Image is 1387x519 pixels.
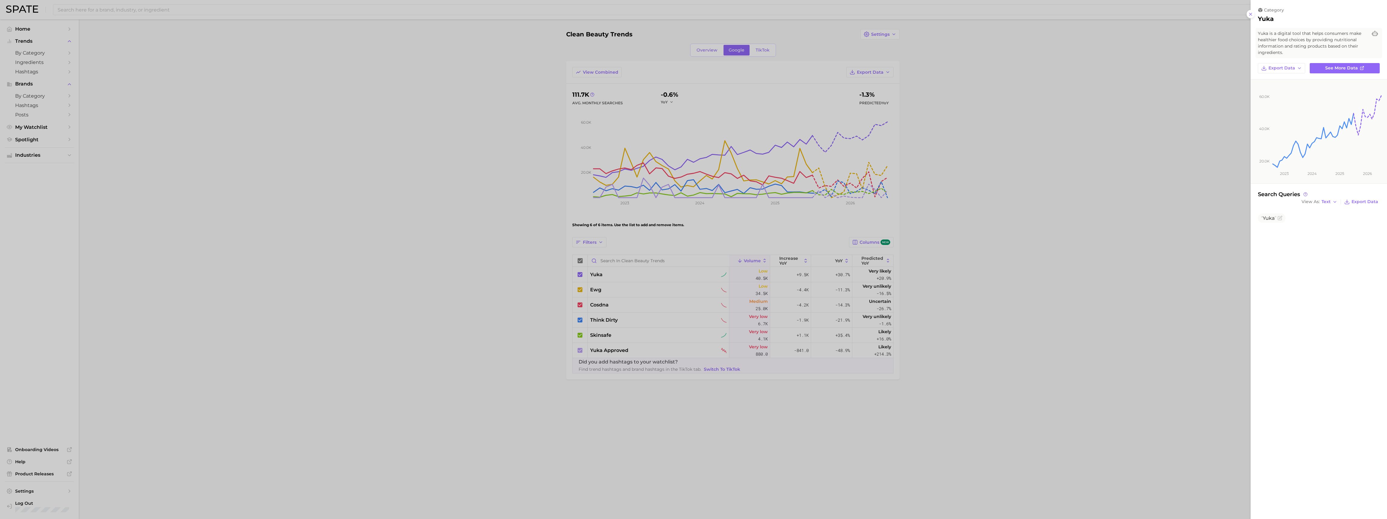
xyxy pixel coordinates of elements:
tspan: 2023 [1280,171,1289,176]
button: Flag as miscategorized or irrelevant [1278,216,1282,220]
span: category [1264,7,1284,13]
a: See more data [1310,63,1380,73]
span: Export Data [1268,65,1295,71]
tspan: 2024 [1308,171,1317,176]
span: See more data [1325,65,1358,71]
button: Export Data [1258,63,1305,73]
span: Yuka [1263,215,1275,221]
button: Export Data [1343,198,1380,206]
span: Search Queries [1258,191,1308,198]
tspan: 2026 [1363,171,1372,176]
span: Yuka is a digital tool that helps consumers make healthier food choices by providing nutritional ... [1258,30,1368,56]
tspan: 40.0k [1259,126,1270,131]
span: Text [1322,200,1331,203]
button: View AsText [1300,198,1339,206]
span: View As [1302,200,1320,203]
span: Export Data [1352,199,1378,204]
tspan: 2025 [1335,171,1344,176]
tspan: 20.0k [1259,159,1270,163]
h2: yuka [1258,15,1274,22]
tspan: 60.0k [1259,94,1270,99]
